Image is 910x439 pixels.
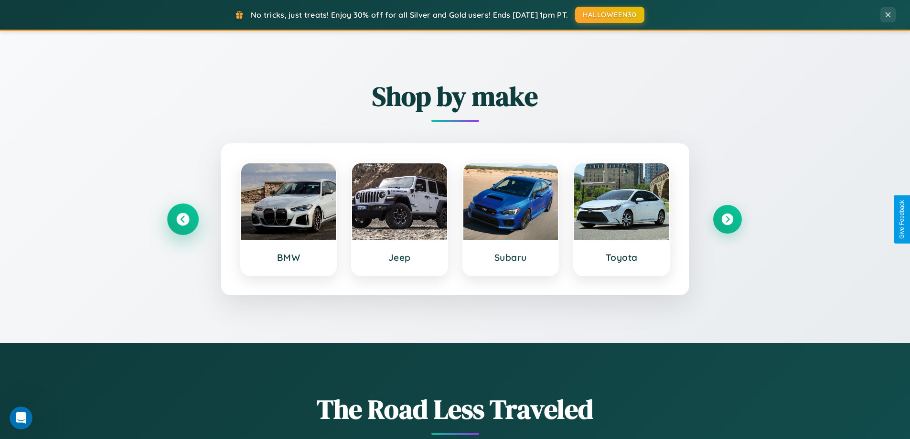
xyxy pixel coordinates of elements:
[251,252,327,263] h3: BMW
[169,391,742,428] h1: The Road Less Traveled
[473,252,549,263] h3: Subaru
[169,78,742,115] h2: Shop by make
[899,200,905,239] div: Give Feedback
[251,10,568,20] span: No tricks, just treats! Enjoy 30% off for all Silver and Gold users! Ends [DATE] 1pm PT.
[362,252,438,263] h3: Jeep
[584,252,660,263] h3: Toyota
[575,7,644,23] button: HALLOWEEN30
[10,407,32,429] iframe: Intercom live chat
